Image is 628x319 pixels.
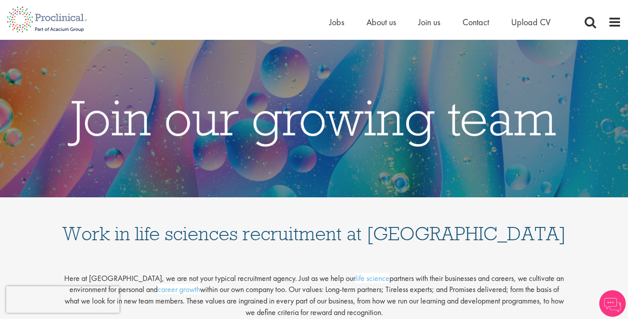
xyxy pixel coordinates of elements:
h1: Work in life sciences recruitment at [GEOGRAPHIC_DATA] [62,206,566,243]
a: career growth [158,284,200,294]
p: Here at [GEOGRAPHIC_DATA], we are not your typical recruitment agency. Just as we help our partne... [62,265,566,318]
img: Chatbot [599,290,626,317]
a: Contact [462,16,489,28]
iframe: reCAPTCHA [6,286,119,313]
a: Upload CV [511,16,551,28]
a: Join us [418,16,440,28]
a: life science [355,273,389,283]
a: About us [366,16,396,28]
a: Jobs [329,16,344,28]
